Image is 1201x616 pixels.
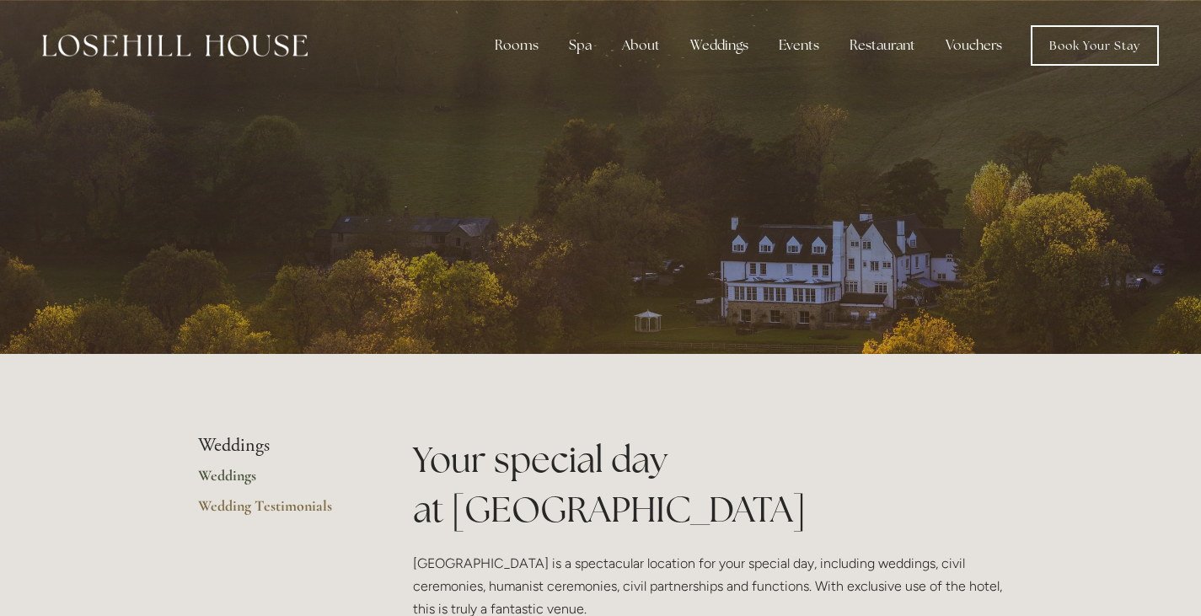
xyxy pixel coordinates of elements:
div: Restaurant [836,29,929,62]
div: About [609,29,673,62]
a: Weddings [198,466,359,496]
div: Events [765,29,833,62]
a: Vouchers [932,29,1016,62]
h1: Your special day at [GEOGRAPHIC_DATA] [413,435,1004,534]
div: Weddings [677,29,762,62]
div: Spa [555,29,605,62]
img: Losehill House [42,35,308,56]
li: Weddings [198,435,359,457]
div: Rooms [481,29,552,62]
a: Wedding Testimonials [198,496,359,527]
a: Book Your Stay [1031,25,1159,66]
